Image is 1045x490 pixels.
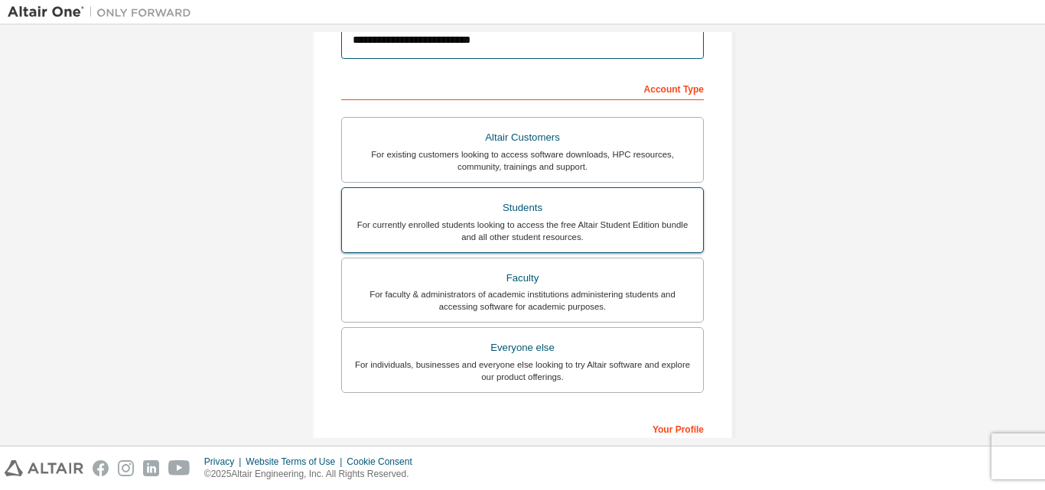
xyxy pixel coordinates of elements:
div: Altair Customers [351,127,694,148]
div: Cookie Consent [347,456,421,468]
img: youtube.svg [168,460,190,476]
img: facebook.svg [93,460,109,476]
div: Account Type [341,76,704,100]
div: Your Profile [341,416,704,440]
img: Altair One [8,5,199,20]
div: Everyone else [351,337,694,359]
div: For currently enrolled students looking to access the free Altair Student Edition bundle and all ... [351,219,694,243]
img: instagram.svg [118,460,134,476]
div: For existing customers looking to access software downloads, HPC resources, community, trainings ... [351,148,694,173]
img: altair_logo.svg [5,460,83,476]
div: For faculty & administrators of academic institutions administering students and accessing softwa... [351,288,694,313]
img: linkedin.svg [143,460,159,476]
div: Privacy [204,456,246,468]
div: For individuals, businesses and everyone else looking to try Altair software and explore our prod... [351,359,694,383]
p: © 2025 Altair Engineering, Inc. All Rights Reserved. [204,468,422,481]
div: Faculty [351,268,694,289]
div: Website Terms of Use [246,456,347,468]
div: Students [351,197,694,219]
